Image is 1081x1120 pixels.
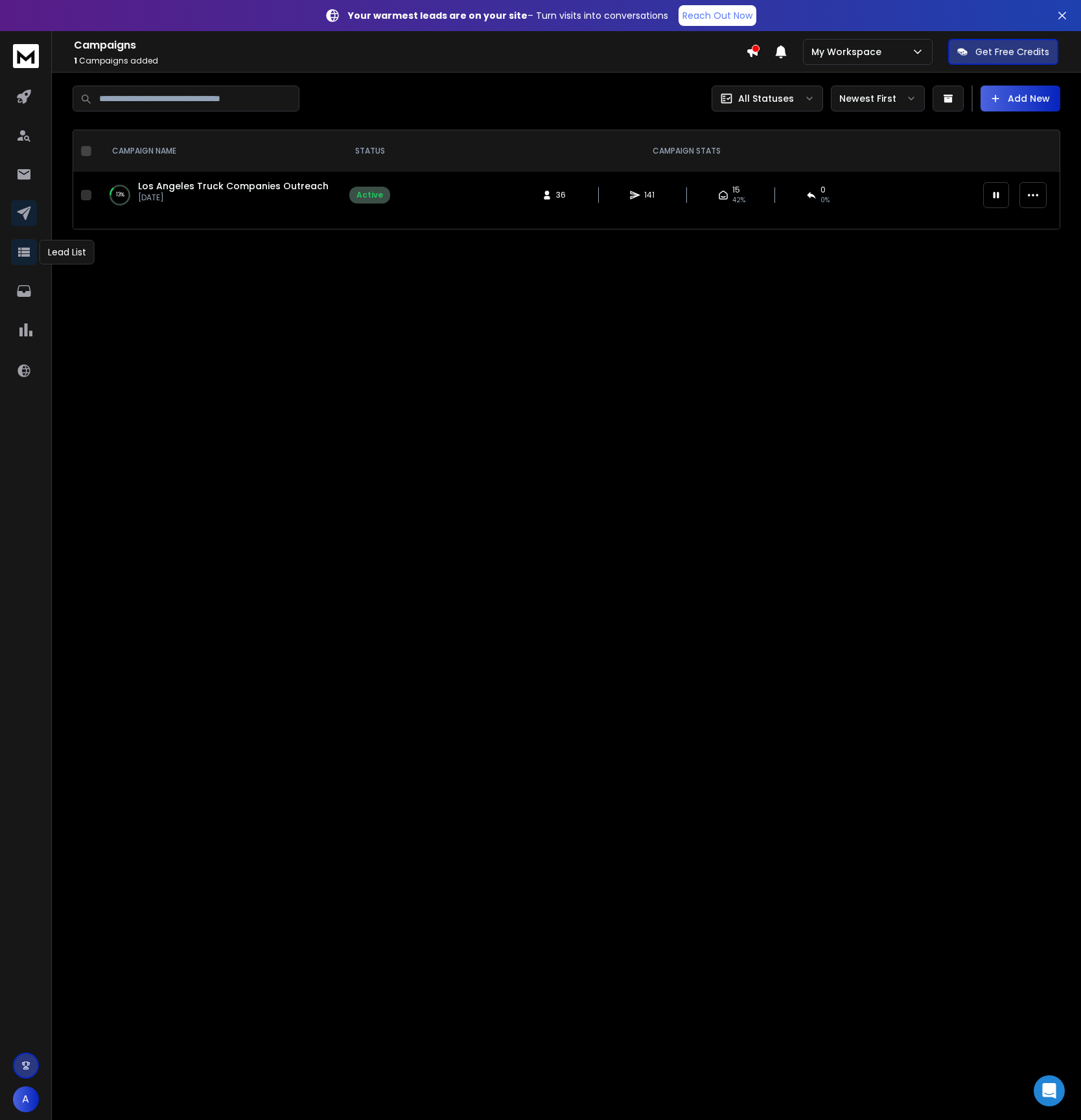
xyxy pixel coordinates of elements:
p: Get Free Credits [975,45,1049,58]
p: Reach Out Now [682,9,752,22]
div: Open Intercom Messenger [1034,1075,1065,1106]
p: [DATE] [138,192,329,203]
button: Newest First [831,86,925,111]
p: 13 % [116,189,124,202]
p: Campaigns added [74,56,746,66]
a: Reach Out Now [679,5,756,26]
button: Get Free Credits [948,39,1058,65]
span: 42 % [732,195,745,205]
span: 0 % [820,195,830,205]
div: Active [356,190,383,200]
td: 13%Los Angeles Truck Companies Outreach[DATE] [97,172,342,218]
button: A [13,1086,39,1112]
span: 1 [74,55,77,66]
div: Lead List [40,240,95,264]
span: 36 [556,190,569,200]
p: – Turn visits into conversations [348,9,668,22]
p: All Statuses [738,92,794,105]
button: Add New [981,86,1060,111]
th: CAMPAIGN NAME [97,130,342,172]
th: CAMPAIGN STATS [398,130,975,172]
span: 15 [732,185,740,195]
p: My Workspace [811,45,887,58]
span: 141 [644,190,657,200]
img: logo [13,44,39,68]
span: 0 [820,185,826,195]
a: Los Angeles Truck Companies Outreach [138,180,329,192]
h1: Campaigns [74,38,746,53]
th: STATUS [342,130,398,172]
strong: Your warmest leads are on your site [348,9,528,22]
